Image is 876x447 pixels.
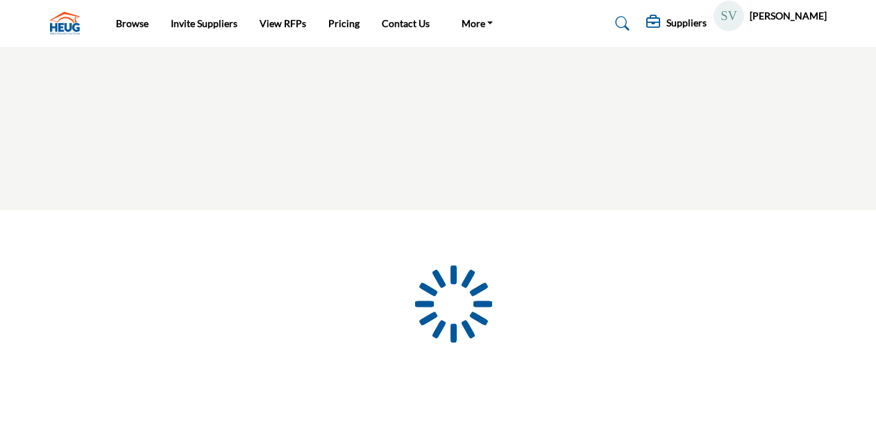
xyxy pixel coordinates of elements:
[646,15,707,32] div: Suppliers
[714,1,744,31] button: Show hide supplier dropdown
[666,17,707,29] h5: Suppliers
[382,17,430,29] a: Contact Us
[328,17,360,29] a: Pricing
[116,17,149,29] a: Browse
[750,9,827,23] h5: [PERSON_NAME]
[602,12,639,35] a: Search
[171,17,237,29] a: Invite Suppliers
[50,12,87,35] img: Site Logo
[452,14,503,33] a: More
[260,17,306,29] a: View RFPs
